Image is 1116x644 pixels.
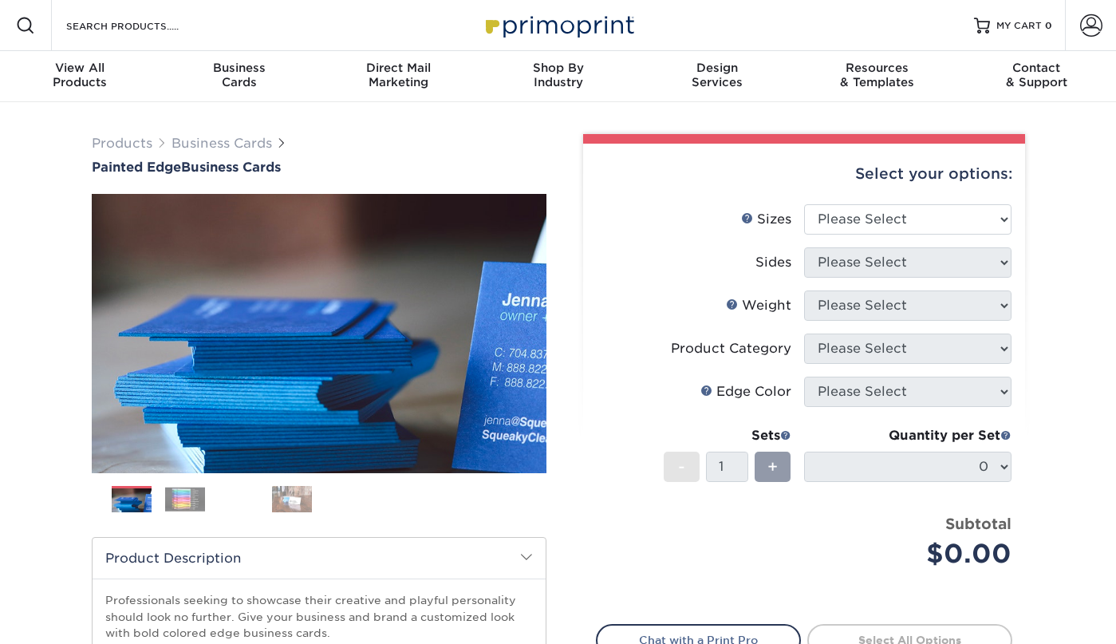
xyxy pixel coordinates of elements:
a: Painted EdgeBusiness Cards [92,160,546,175]
div: & Support [956,61,1116,89]
input: SEARCH PRODUCTS..... [65,16,220,35]
div: $0.00 [816,535,1011,573]
span: Painted Edge [92,160,181,175]
img: Painted Edge 01 [92,106,546,561]
span: Business [160,61,319,75]
div: Services [637,61,797,89]
span: Contact [956,61,1116,75]
span: + [767,455,778,479]
img: Business Cards 02 [165,487,205,512]
span: Resources [797,61,956,75]
div: Marketing [319,61,479,89]
strong: Subtotal [945,515,1011,532]
div: Weight [726,296,791,315]
div: Sides [755,253,791,272]
img: Business Cards 03 [219,480,258,520]
div: Quantity per Set [804,426,1011,445]
img: Business Cards 05 [325,480,365,520]
div: Sets [664,426,791,445]
div: Product Category [671,339,791,358]
img: Business Cards 08 [486,480,526,520]
div: Industry [479,61,638,89]
a: Products [92,136,152,151]
a: Shop ByIndustry [479,51,638,102]
img: Business Cards 07 [432,480,472,520]
div: & Templates [797,61,956,89]
a: DesignServices [637,51,797,102]
img: Business Cards 04 [272,485,312,513]
div: Edge Color [700,382,791,401]
div: Select your options: [596,144,1012,204]
img: Business Cards 01 [112,480,152,520]
span: Direct Mail [319,61,479,75]
span: 0 [1045,20,1052,31]
a: Resources& Templates [797,51,956,102]
span: MY CART [996,19,1042,33]
h2: Product Description [93,538,546,579]
div: Sizes [741,210,791,229]
h1: Business Cards [92,160,546,175]
a: BusinessCards [160,51,319,102]
img: Primoprint [479,8,638,42]
div: Cards [160,61,319,89]
a: Business Cards [172,136,272,151]
span: - [678,455,685,479]
a: Direct MailMarketing [319,51,479,102]
img: Business Cards 06 [379,480,419,520]
span: Shop By [479,61,638,75]
span: Design [637,61,797,75]
a: Contact& Support [956,51,1116,102]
